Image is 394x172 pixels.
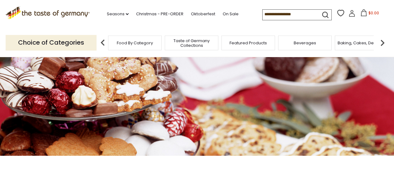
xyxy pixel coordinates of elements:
[376,37,389,49] img: next arrow
[230,41,267,45] a: Featured Products
[191,11,215,17] a: Oktoberfest
[136,11,183,17] a: Christmas - PRE-ORDER
[117,41,153,45] a: Food By Category
[294,41,316,45] a: Beverages
[97,37,109,49] img: previous arrow
[6,35,97,50] p: Choice of Categories
[357,9,383,19] button: $0.00
[223,11,239,17] a: On Sale
[167,38,216,48] a: Taste of Germany Collections
[107,11,129,17] a: Seasons
[368,10,379,16] span: $0.00
[338,41,386,45] a: Baking, Cakes, Desserts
